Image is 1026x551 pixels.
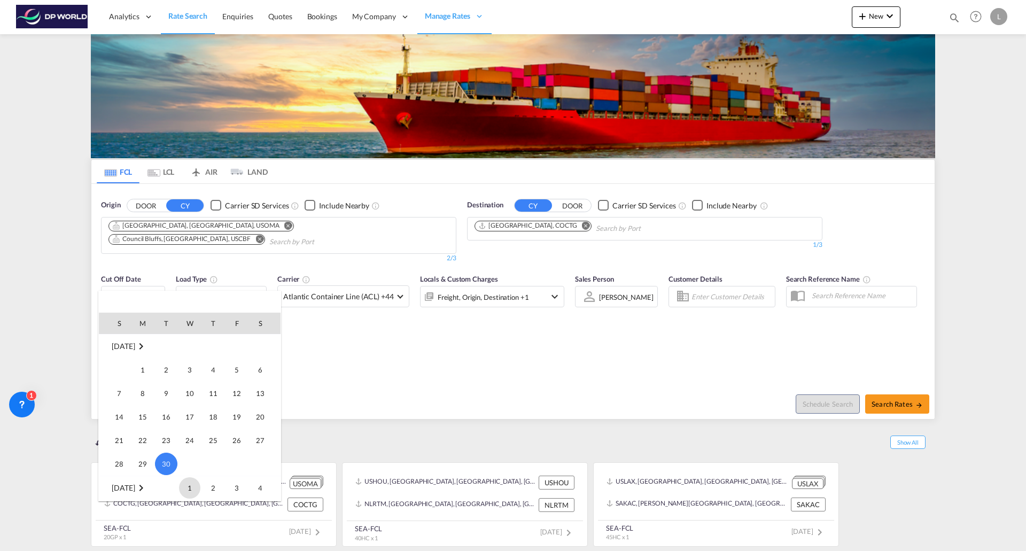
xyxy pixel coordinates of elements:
[179,406,200,428] span: 17
[225,313,248,334] th: F
[179,359,200,381] span: 3
[250,383,271,404] span: 13
[178,405,201,429] td: Wednesday September 17 2025
[154,358,178,382] td: Tuesday September 2 2025
[225,476,248,500] td: Friday October 3 2025
[108,453,130,475] span: 28
[112,342,135,351] span: [DATE]
[99,452,281,476] tr: Week 5
[131,452,154,476] td: Monday September 29 2025
[156,359,177,381] span: 2
[108,406,130,428] span: 14
[99,405,281,429] tr: Week 3
[201,476,225,500] td: Thursday October 2 2025
[99,476,281,500] tr: Week 1
[179,430,200,451] span: 24
[132,359,153,381] span: 1
[203,430,224,451] span: 25
[179,383,200,404] span: 10
[201,358,225,382] td: Thursday September 4 2025
[132,430,153,451] span: 22
[99,382,281,405] tr: Week 2
[99,313,131,334] th: S
[154,313,178,334] th: T
[99,429,131,452] td: Sunday September 21 2025
[248,405,281,429] td: Saturday September 20 2025
[201,429,225,452] td: Thursday September 25 2025
[203,383,224,404] span: 11
[99,313,281,501] md-calendar: Calendar
[178,476,201,500] td: Wednesday October 1 2025
[155,453,177,475] span: 30
[112,483,135,492] span: [DATE]
[226,430,247,451] span: 26
[99,405,131,429] td: Sunday September 14 2025
[156,406,177,428] span: 16
[248,429,281,452] td: Saturday September 27 2025
[156,430,177,451] span: 23
[248,476,281,500] td: Saturday October 4 2025
[154,429,178,452] td: Tuesday September 23 2025
[108,383,130,404] span: 7
[201,405,225,429] td: Thursday September 18 2025
[99,382,131,405] td: Sunday September 7 2025
[99,452,131,476] td: Sunday September 28 2025
[132,406,153,428] span: 15
[131,429,154,452] td: Monday September 22 2025
[226,383,247,404] span: 12
[132,383,153,404] span: 8
[154,382,178,405] td: Tuesday September 9 2025
[226,477,247,499] span: 3
[225,382,248,405] td: Friday September 12 2025
[156,383,177,404] span: 9
[154,405,178,429] td: Tuesday September 16 2025
[131,358,154,382] td: Monday September 1 2025
[225,358,248,382] td: Friday September 5 2025
[225,429,248,452] td: Friday September 26 2025
[250,430,271,451] span: 27
[108,430,130,451] span: 21
[226,359,247,381] span: 5
[226,406,247,428] span: 19
[99,358,281,382] tr: Week 1
[132,453,153,475] span: 29
[203,406,224,428] span: 18
[99,334,281,358] tr: Week undefined
[154,452,178,476] td: Tuesday September 30 2025
[178,313,201,334] th: W
[250,406,271,428] span: 20
[131,405,154,429] td: Monday September 15 2025
[178,358,201,382] td: Wednesday September 3 2025
[99,334,281,358] td: September 2025
[201,313,225,334] th: T
[250,359,271,381] span: 6
[250,477,271,499] span: 4
[248,358,281,382] td: Saturday September 6 2025
[201,382,225,405] td: Thursday September 11 2025
[99,476,178,500] td: October 2025
[203,359,224,381] span: 4
[179,477,200,499] span: 1
[99,429,281,452] tr: Week 4
[225,405,248,429] td: Friday September 19 2025
[203,477,224,499] span: 2
[178,382,201,405] td: Wednesday September 10 2025
[248,313,281,334] th: S
[178,429,201,452] td: Wednesday September 24 2025
[131,313,154,334] th: M
[248,382,281,405] td: Saturday September 13 2025
[131,382,154,405] td: Monday September 8 2025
